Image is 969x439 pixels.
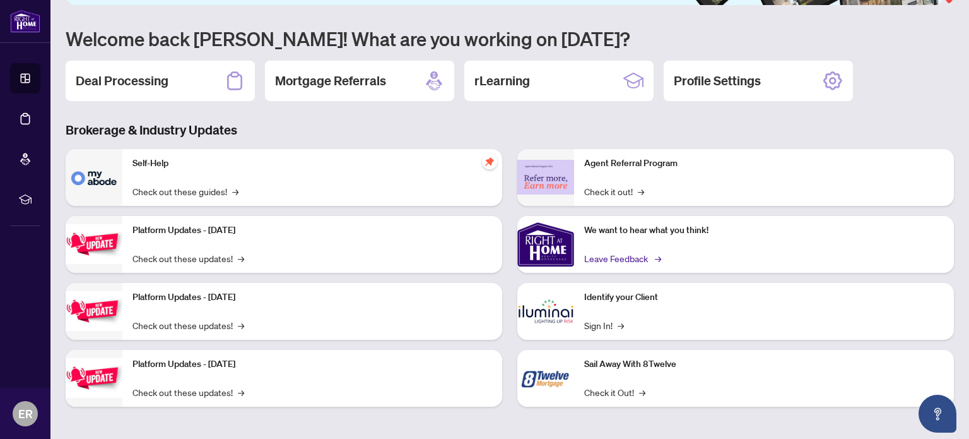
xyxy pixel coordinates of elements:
span: → [639,385,645,399]
span: → [232,184,238,198]
span: → [655,251,661,265]
span: → [638,184,644,198]
p: Platform Updates - [DATE] [132,291,492,304]
p: Identify your Client [584,291,944,304]
p: Sail Away With 8Twelve [584,358,944,371]
a: Check it out!→ [584,184,644,198]
span: → [238,385,244,399]
span: → [238,251,244,265]
a: Check out these updates!→ [132,385,244,399]
p: Platform Updates - [DATE] [132,358,492,371]
a: Check out these guides!→ [132,184,238,198]
a: Sign In!→ [584,318,624,332]
h3: Brokerage & Industry Updates [66,121,954,139]
img: Platform Updates - July 8, 2025 [66,291,122,331]
a: Check out these updates!→ [132,251,244,265]
h2: Deal Processing [76,72,168,90]
a: Check it Out!→ [584,385,645,399]
img: Agent Referral Program [517,160,574,195]
span: pushpin [482,154,497,169]
img: Platform Updates - June 23, 2025 [66,358,122,398]
h2: rLearning [474,72,530,90]
h2: Profile Settings [674,72,761,90]
p: Self-Help [132,157,492,171]
a: Leave Feedback→ [584,251,659,265]
p: Platform Updates - [DATE] [132,224,492,238]
img: Identify your Client [517,283,574,340]
span: ER [18,405,33,423]
p: We want to hear what you think! [584,224,944,238]
button: Open asap [919,395,956,433]
span: → [618,318,624,332]
h1: Welcome back [PERSON_NAME]! What are you working on [DATE]? [66,27,954,51]
a: Check out these updates!→ [132,318,244,332]
span: → [238,318,244,332]
img: Platform Updates - July 21, 2025 [66,224,122,264]
img: logo [10,9,40,33]
p: Agent Referral Program [584,157,944,171]
img: Sail Away With 8Twelve [517,350,574,407]
img: Self-Help [66,149,122,206]
img: We want to hear what you think! [517,216,574,273]
h2: Mortgage Referrals [275,72,386,90]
